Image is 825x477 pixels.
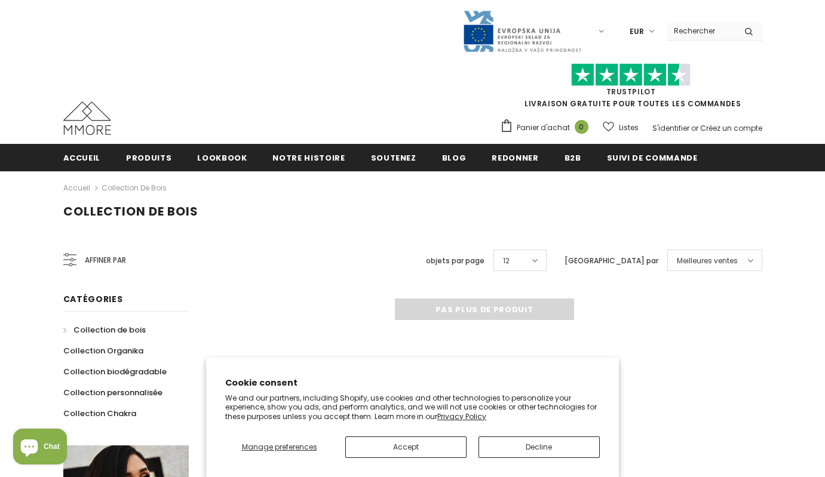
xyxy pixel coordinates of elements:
[677,255,738,267] span: Meilleures ventes
[63,181,90,195] a: Accueil
[272,144,345,171] a: Notre histoire
[500,69,762,109] span: LIVRAISON GRATUITE POUR TOUTES LES COMMANDES
[272,152,345,164] span: Notre histoire
[63,366,167,377] span: Collection biodégradable
[492,152,538,164] span: Redonner
[603,117,639,138] a: Listes
[225,436,333,458] button: Manage preferences
[63,319,146,340] a: Collection de bois
[565,255,658,267] label: [GEOGRAPHIC_DATA] par
[371,144,416,171] a: soutenez
[242,442,317,452] span: Manage preferences
[575,120,588,134] span: 0
[63,144,101,171] a: Accueil
[126,144,171,171] a: Produits
[197,144,247,171] a: Lookbook
[225,393,600,421] p: We and our partners, including Shopify, use cookies and other technologies to personalize your ex...
[345,436,467,458] button: Accept
[63,203,198,220] span: Collection de bois
[503,255,510,267] span: 12
[10,429,70,467] inbox-online-store-chat: Shopify online store chat
[63,408,136,419] span: Collection Chakra
[85,254,126,267] span: Affiner par
[63,293,123,305] span: Catégories
[63,152,101,164] span: Accueil
[565,152,581,164] span: B2B
[462,26,582,36] a: Javni Razpis
[479,436,600,458] button: Decline
[197,152,247,164] span: Lookbook
[607,144,698,171] a: Suivi de commande
[63,101,111,135] img: Cas MMORE
[607,152,698,164] span: Suivi de commande
[500,119,594,137] a: Panier d'achat 0
[73,324,146,336] span: Collection de bois
[517,122,570,134] span: Panier d'achat
[492,144,538,171] a: Redonner
[225,377,600,389] h2: Cookie consent
[442,144,467,171] a: Blog
[667,22,735,39] input: Search Site
[63,345,143,356] span: Collection Organika
[606,87,656,97] a: TrustPilot
[630,26,644,38] span: EUR
[63,361,167,382] a: Collection biodégradable
[619,122,639,134] span: Listes
[437,411,486,421] a: Privacy Policy
[565,144,581,171] a: B2B
[102,183,167,193] a: Collection de bois
[426,255,484,267] label: objets par page
[442,152,467,164] span: Blog
[571,63,691,87] img: Faites confiance aux étoiles pilotes
[462,10,582,53] img: Javni Razpis
[652,123,689,133] a: S'identifier
[371,152,416,164] span: soutenez
[700,123,762,133] a: Créez un compte
[126,152,171,164] span: Produits
[63,340,143,361] a: Collection Organika
[63,403,136,424] a: Collection Chakra
[691,123,698,133] span: or
[63,387,162,398] span: Collection personnalisée
[63,382,162,403] a: Collection personnalisée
